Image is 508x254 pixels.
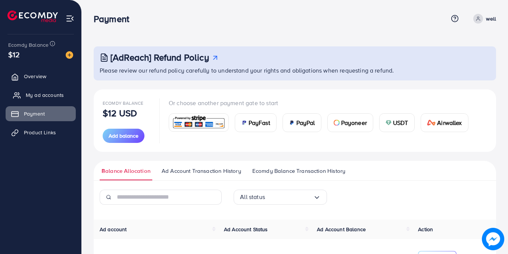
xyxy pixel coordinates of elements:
h3: [AdReach] Refund Policy [110,52,209,63]
span: Ecomdy Balance [8,41,49,49]
span: Ad Account Transaction History [162,167,241,175]
div: Search for option [234,190,327,205]
span: My ad accounts [26,91,64,99]
span: All status [240,191,265,203]
a: well [470,14,496,24]
button: Add balance [103,129,144,143]
a: Product Links [6,125,76,140]
img: card [386,120,392,126]
span: Add balance [109,132,138,140]
img: card [427,120,436,126]
img: card [334,120,340,126]
a: cardAirwallex [421,113,468,132]
p: Or choose another payment gate to start [169,98,474,107]
span: Ad Account Balance [317,226,366,233]
span: Ecomdy Balance [103,100,143,106]
span: Ecomdy Balance Transaction History [252,167,345,175]
span: PayPal [296,118,315,127]
span: Ad account [100,226,127,233]
a: Payment [6,106,76,121]
a: cardPayPal [283,113,321,132]
span: USDT [393,118,408,127]
a: Overview [6,69,76,84]
a: cardUSDT [379,113,415,132]
span: Product Links [24,129,56,136]
input: Search for option [265,191,313,203]
span: $12 [8,49,20,60]
a: cardPayoneer [327,113,373,132]
p: Please review our refund policy carefully to understand your rights and obligations when requesti... [100,66,492,75]
span: Overview [24,73,46,80]
span: Action [418,226,433,233]
img: image [482,228,504,250]
span: PayFast [249,118,270,127]
img: menu [66,14,74,23]
p: $12 USD [103,108,137,117]
img: card [241,120,247,126]
span: Payoneer [341,118,367,127]
span: Payment [24,110,45,117]
h3: Payment [94,13,135,24]
span: Balance Allocation [102,167,150,175]
span: Airwallex [437,118,462,127]
span: Ad Account Status [224,226,268,233]
img: card [171,114,226,131]
img: logo [7,10,58,22]
img: image [66,51,73,59]
a: cardPayFast [235,113,277,132]
a: My ad accounts [6,88,76,102]
a: card [169,113,229,132]
img: card [289,120,295,126]
p: well [486,14,496,23]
